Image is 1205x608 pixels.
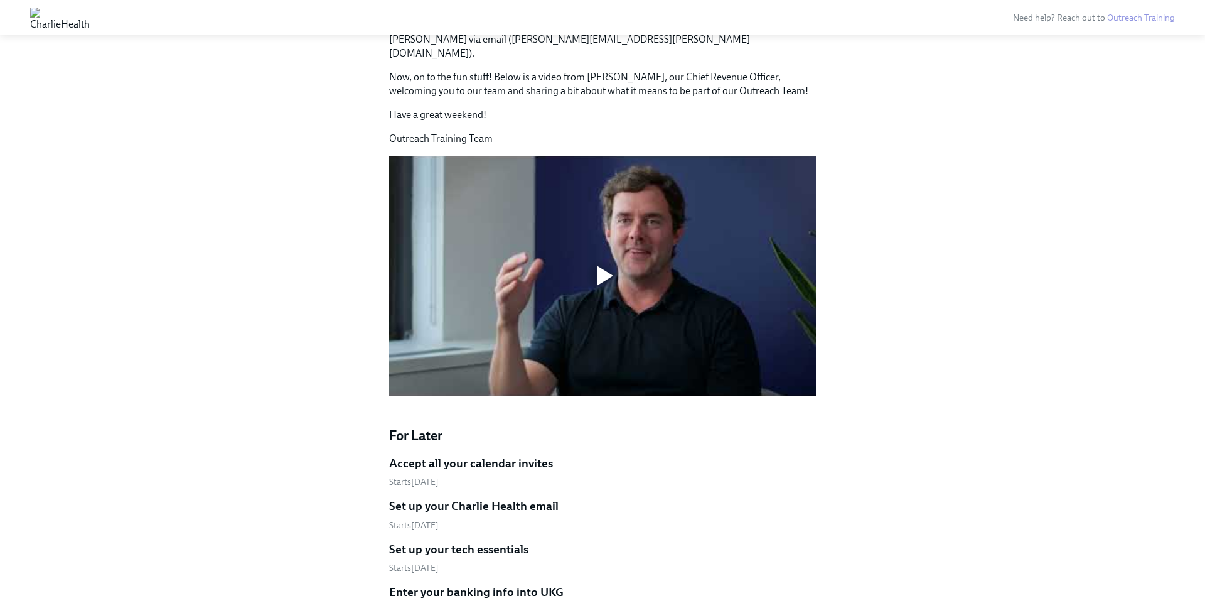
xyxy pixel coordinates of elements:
h5: Accept all your calendar invites [389,455,553,472]
span: Monday, September 22nd 2025, 10:00 am [389,563,439,573]
h5: Set up your Charlie Health email [389,498,559,514]
h5: Enter your banking info into UKG [389,584,564,600]
p: If you have issues with tech this weekend please reach out to your Regional Director and [PERSON_... [389,19,816,60]
a: Set up your Charlie Health emailStarts[DATE] [389,498,816,531]
a: Set up your tech essentialsStarts[DATE] [389,541,816,575]
p: Now, on to the fun stuff! Below is a video from [PERSON_NAME], our Chief Revenue Officer, welcomi... [389,70,816,98]
img: CharlieHealth [30,8,90,28]
p: Outreach Training Team [389,132,816,146]
a: Outreach Training [1107,13,1175,23]
span: Monday, September 22nd 2025, 10:00 am [389,477,439,487]
p: Have a great weekend! [389,108,816,122]
h4: For Later [389,426,816,445]
a: Accept all your calendar invitesStarts[DATE] [389,455,816,489]
span: Monday, September 22nd 2025, 10:00 am [389,520,439,531]
span: Need help? Reach out to [1013,13,1175,23]
h5: Set up your tech essentials [389,541,528,558]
